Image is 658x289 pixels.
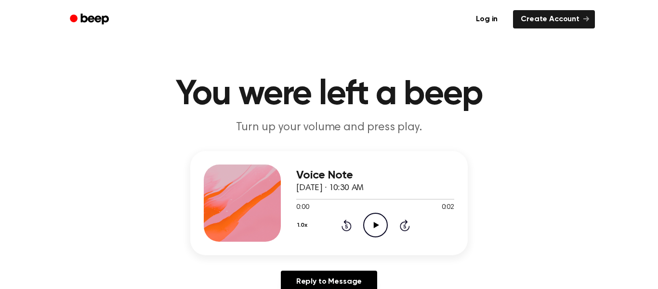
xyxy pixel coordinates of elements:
span: [DATE] · 10:30 AM [296,184,364,193]
span: 0:00 [296,203,309,213]
h1: You were left a beep [82,77,576,112]
p: Turn up your volume and press play. [144,120,514,136]
span: 0:02 [442,203,454,213]
a: Log in [466,8,507,30]
h3: Voice Note [296,169,454,182]
a: Beep [63,10,118,29]
a: Create Account [513,10,595,28]
button: 1.0x [296,217,311,234]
